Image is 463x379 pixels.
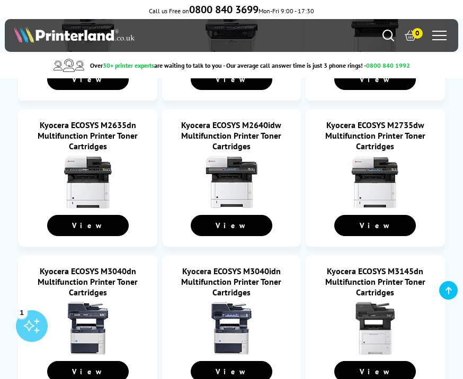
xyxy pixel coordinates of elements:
span: - Our average call answer time is just 3 phone rings! - [223,61,410,69]
a: Kyocera ECOSYS M3145dn Multifunction Printer Toner Cartridges [325,266,425,297]
span: 30+ printer experts [103,61,154,69]
img: Kyocera ECOSYS M3040dn Multifunction Printer Toner Cartridges [61,302,114,355]
span: 0800 840 1992 [366,61,410,69]
a: View [191,69,272,90]
img: Kyocera ECOSYS M2735dw Multifunction Printer Toner Cartridges [349,156,402,209]
a: Kyocera ECOSYS M3040dn Multifunction Printer Toner Cartridges [38,266,138,297]
img: Printerland Logo [14,26,134,43]
span: 0 [412,28,423,39]
img: Kyocera ECOSYS M3040idn Multifunction Printer Toner Cartridges [205,302,258,355]
a: View [334,69,415,90]
img: Kyocera ECOSYS M2640idw Multifunction Printer Toner Cartridges [205,156,258,209]
a: Printerland Logo [14,26,231,45]
a: 0 [405,30,416,41]
a: Kyocera ECOSYS M2640idw Multifunction Printer Toner Cartridges [181,120,281,151]
a: Search [382,30,394,41]
div: 1 [16,306,28,318]
a: View [47,215,128,236]
a: View [191,215,272,236]
a: View [334,215,415,236]
img: Kyocera ECOSYS M3145dn Multifunction Printer Toner Cartridges [349,302,402,355]
a: Kyocera ECOSYS M3040idn Multifunction Printer Toner Cartridges [181,266,281,297]
a: Kyocera ECOSYS M2635dn Multifunction Printer Toner Cartridges [38,120,138,151]
span: Over are waiting to talk to you [90,61,221,69]
img: Kyocera ECOSYS M2635dn Multifunction Printer Toner Cartridges [61,156,114,209]
a: View [47,69,128,90]
a: Kyocera ECOSYS M2735dw Multifunction Printer Toner Cartridges [325,120,425,151]
b: 0800 840 3699 [189,3,259,16]
a: 0800 840 3699 [189,7,259,15]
